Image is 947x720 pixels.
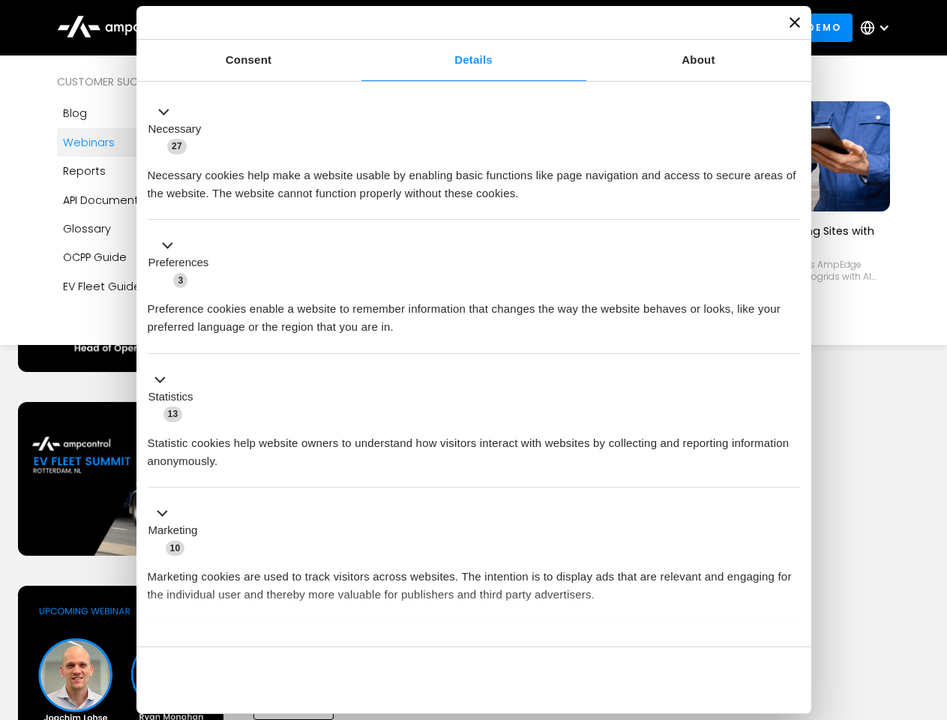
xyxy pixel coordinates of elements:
div: Reports [63,163,106,179]
label: Marketing [148,522,198,539]
button: Preferences (3) [148,237,218,289]
a: Blog [57,99,243,127]
span: 27 [167,139,187,154]
button: Necessary (27) [148,103,211,155]
div: Glossary [63,220,111,237]
button: Close banner [790,17,800,28]
span: 10 [166,541,185,556]
button: Statistics (13) [148,370,202,423]
a: Consent [136,40,361,81]
div: Marketing cookies are used to track visitors across websites. The intention is to display ads tha... [148,556,800,604]
label: Necessary [148,121,202,138]
div: Statistic cookies help website owners to understand how visitors interact with websites by collec... [148,423,800,470]
a: Webinars [57,128,243,157]
div: OCPP Guide [63,249,127,265]
label: Preferences [148,254,209,271]
div: API Documentation [63,192,167,208]
button: Marketing (10) [148,505,207,557]
a: About [586,40,811,81]
div: EV Fleet Guide [63,278,141,295]
span: 2 [247,640,262,655]
span: 3 [173,273,187,288]
span: 13 [163,406,183,421]
div: Webinars [63,134,115,151]
a: OCPP Guide [57,243,243,271]
a: API Documentation [57,186,243,214]
a: Details [361,40,586,81]
a: Glossary [57,214,243,243]
div: Blog [63,105,87,121]
label: Statistics [148,388,193,406]
button: Okay [584,658,799,702]
div: Preference cookies enable a website to remember information that changes the way the website beha... [148,289,800,336]
a: Reports [57,157,243,185]
div: Necessary cookies help make a website usable by enabling basic functions like page navigation and... [148,155,800,202]
button: Unclassified (2) [148,638,271,657]
a: EV Fleet Guide [57,272,243,301]
div: Customer success [57,73,243,90]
